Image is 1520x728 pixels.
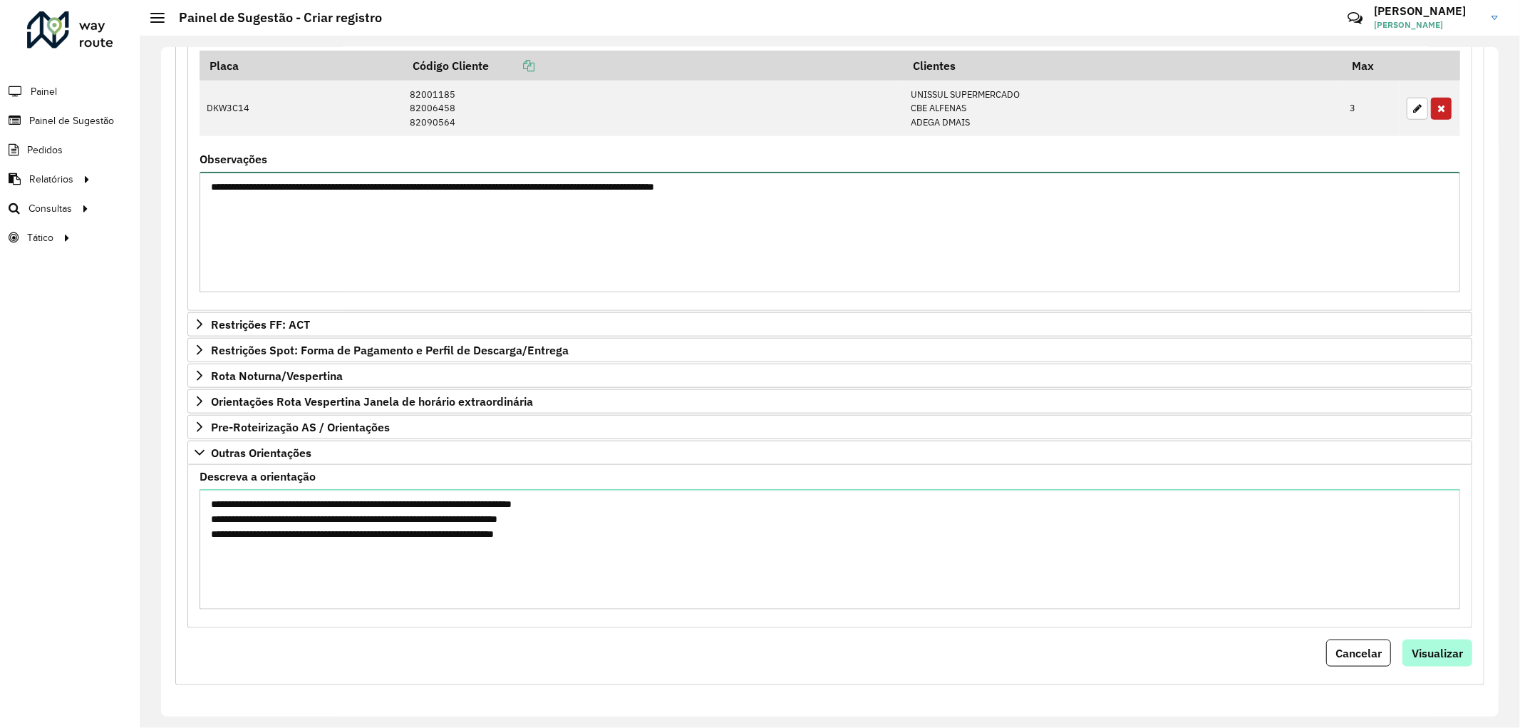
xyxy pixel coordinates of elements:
span: Rota Noturna/Vespertina [211,370,343,381]
a: Copiar [489,58,534,73]
a: Contato Rápido [1340,3,1370,34]
th: Código Cliente [403,51,903,81]
span: Restrições FF: ACT [211,319,310,330]
th: Max [1343,51,1400,81]
span: Consultas [29,201,72,216]
span: Painel de Sugestão [29,113,114,128]
span: Restrições Spot: Forma de Pagamento e Perfil de Descarga/Entrega [211,344,569,356]
label: Observações [200,150,267,168]
span: Cancelar [1335,646,1382,660]
h2: Painel de Sugestão - Criar registro [165,10,382,26]
span: Relatórios [29,172,73,187]
div: Outras Orientações [187,465,1472,628]
a: Pre-Roteirização AS / Orientações [187,415,1472,439]
a: Restrições FF: ACT [187,312,1472,337]
th: Clientes [903,51,1342,81]
span: Visualizar [1412,646,1463,660]
span: Orientações Rota Vespertina Janela de horário extraordinária [211,396,533,407]
th: Placa [200,51,403,81]
a: Orientações Rota Vespertina Janela de horário extraordinária [187,389,1472,414]
td: DKW3C14 [200,81,403,136]
label: Descreva a orientação [200,468,316,485]
span: Pre-Roteirização AS / Orientações [211,421,390,433]
span: Pedidos [27,143,63,158]
a: Restrições Spot: Forma de Pagamento e Perfil de Descarga/Entrega [187,338,1472,362]
button: Visualizar [1402,640,1472,667]
a: Rota Noturna/Vespertina [187,364,1472,388]
span: Tático [27,230,53,245]
span: Outras Orientações [211,447,311,458]
td: 82001185 82006458 82090564 [403,81,903,136]
span: Painel [31,84,57,99]
td: 3 [1343,81,1400,136]
span: [PERSON_NAME] [1374,19,1481,31]
button: Cancelar [1326,640,1391,667]
td: UNISSUL SUPERMERCADO CBE ALFENAS ADEGA DMAIS [903,81,1342,136]
h3: [PERSON_NAME] [1374,4,1481,18]
a: Outras Orientações [187,441,1472,465]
